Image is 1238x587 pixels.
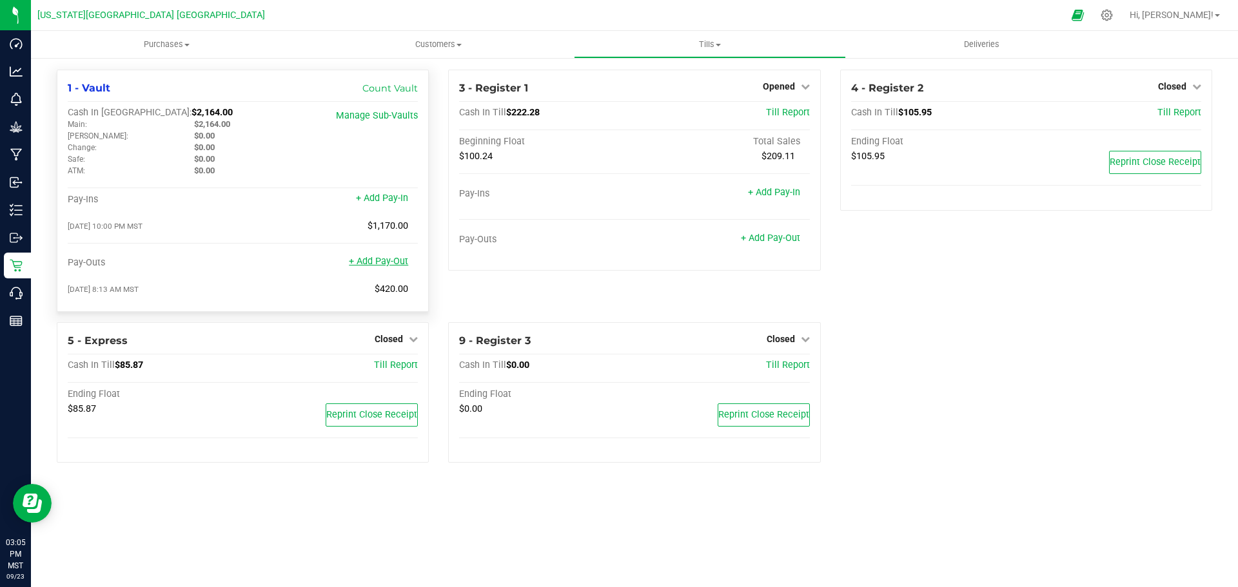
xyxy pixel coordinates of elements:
a: Customers [302,31,574,58]
span: [DATE] 10:00 PM MST [68,222,142,231]
div: Pay-Outs [459,234,634,245]
span: [US_STATE][GEOGRAPHIC_DATA] [GEOGRAPHIC_DATA] [37,10,265,21]
span: $420.00 [375,284,408,294]
span: [DATE] 8:13 AM MST [68,285,139,294]
span: $0.00 [194,131,215,140]
button: Reprint Close Receipt [718,403,810,427]
button: Reprint Close Receipt [1109,151,1201,174]
div: Manage settings [1099,9,1115,21]
span: Deliveries [947,39,1017,50]
span: $0.00 [194,142,215,152]
span: $85.87 [68,403,96,414]
span: Cash In Till [459,107,506,118]
span: Cash In Till [459,360,506,370]
span: Main: [68,120,87,129]
div: Ending Float [68,389,243,400]
div: Pay-Ins [459,188,634,200]
span: Opened [763,81,795,91]
a: + Add Pay-In [748,187,800,198]
span: Change: [68,143,97,152]
span: $2,164.00 [194,119,230,129]
inline-svg: Retail [10,259,23,272]
span: Closed [375,334,403,344]
div: Beginning Float [459,136,634,148]
iframe: Resource center [13,484,52,523]
span: $222.28 [506,107,540,118]
span: Cash In [GEOGRAPHIC_DATA]: [68,107,192,118]
a: Till Report [374,360,418,370]
span: $85.87 [115,360,143,370]
span: $100.24 [459,151,493,162]
span: $1,170.00 [368,220,408,231]
span: Purchases [31,39,302,50]
a: Manage Sub-Vaults [336,110,418,121]
a: + Add Pay-In [356,193,408,204]
span: 3 - Register 1 [459,82,528,94]
a: Purchases [31,31,302,58]
div: Total Sales [634,136,810,148]
a: Tills [574,31,845,58]
span: Cash In Till [851,107,898,118]
span: 5 - Express [68,334,128,347]
inline-svg: Reports [10,314,23,327]
span: Cash In Till [68,360,115,370]
span: $0.00 [194,166,215,175]
span: Safe: [68,155,85,164]
inline-svg: Inbound [10,176,23,189]
a: + Add Pay-Out [741,233,800,244]
a: Deliveries [846,31,1117,58]
a: Till Report [1157,107,1201,118]
span: 9 - Register 3 [459,334,531,347]
inline-svg: Call Center [10,287,23,300]
span: Customers [303,39,573,50]
p: 03:05 PM MST [6,537,25,572]
span: Reprint Close Receipt [718,409,809,420]
inline-svg: Outbound [10,231,23,244]
span: $2,164.00 [192,107,233,118]
span: $0.00 [506,360,529,370]
span: Tills [575,39,845,50]
a: Count Vault [362,82,418,94]
inline-svg: Grow [10,120,23,133]
p: 09/23 [6,572,25,581]
inline-svg: Analytics [10,65,23,78]
span: ATM: [68,166,85,175]
span: $0.00 [459,403,482,414]
inline-svg: Inventory [10,204,23,217]
inline-svg: Monitoring [10,93,23,106]
div: Ending Float [851,136,1027,148]
span: Closed [1158,81,1186,91]
span: Hi, [PERSON_NAME]! [1130,10,1213,20]
div: Pay-Outs [68,257,243,269]
inline-svg: Dashboard [10,37,23,50]
a: Till Report [766,107,810,118]
span: Reprint Close Receipt [1110,157,1201,168]
button: Reprint Close Receipt [326,403,418,427]
span: [PERSON_NAME]: [68,131,128,140]
span: $105.95 [898,107,932,118]
inline-svg: Manufacturing [10,148,23,161]
span: Reprint Close Receipt [326,409,417,420]
div: Pay-Ins [68,194,243,206]
span: $0.00 [194,154,215,164]
span: 4 - Register 2 [851,82,923,94]
div: Ending Float [459,389,634,400]
span: $209.11 [761,151,795,162]
a: Till Report [766,360,810,370]
a: + Add Pay-Out [349,256,408,267]
span: $105.95 [851,151,885,162]
span: 1 - Vault [68,82,110,94]
span: Open Ecommerce Menu [1063,3,1092,28]
span: Closed [767,334,795,344]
